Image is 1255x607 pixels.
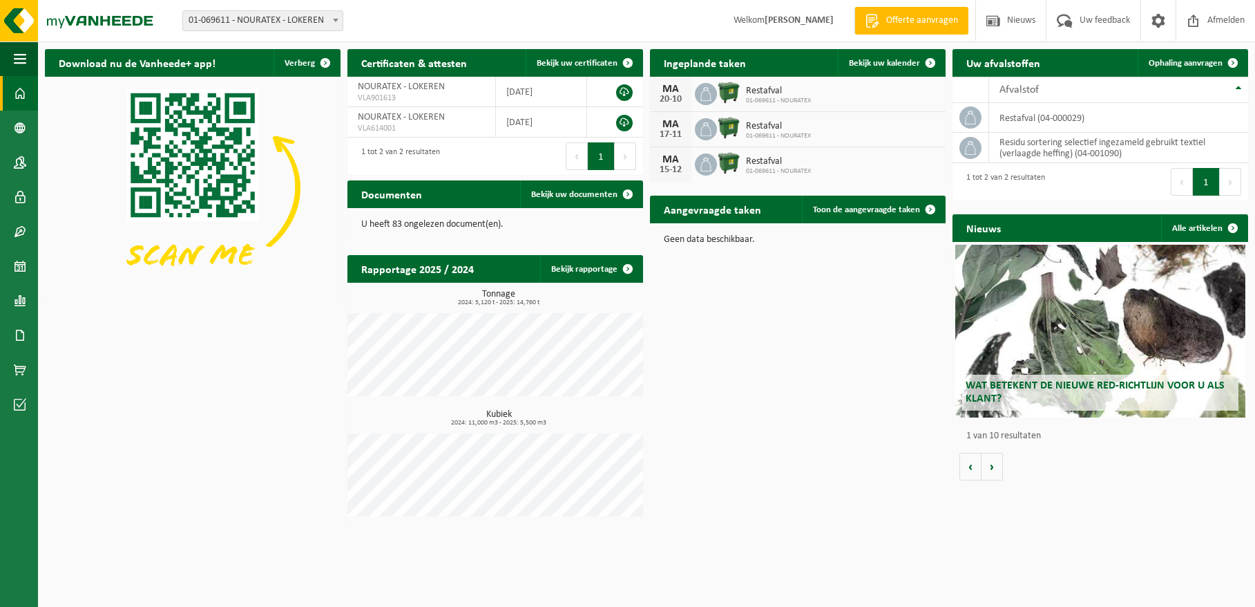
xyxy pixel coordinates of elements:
button: Vorige [959,453,981,480]
span: 01-069611 - NOURATEX [746,97,811,105]
div: MA [657,154,684,165]
span: Bekijk uw certificaten [537,59,617,68]
span: Ophaling aanvragen [1149,59,1223,68]
div: 1 tot 2 van 2 resultaten [959,167,1045,197]
button: Verberg [274,49,339,77]
span: Restafval [746,86,811,97]
a: Bekijk uw documenten [520,180,642,208]
span: NOURATEX - LOKEREN [358,82,445,92]
span: Afvalstof [999,84,1039,95]
img: WB-1100-HPE-GN-01 [717,116,740,140]
h2: Uw afvalstoffen [952,49,1054,76]
span: Bekijk uw documenten [531,190,617,199]
button: Previous [566,142,588,170]
span: Bekijk uw kalender [849,59,920,68]
a: Offerte aanvragen [854,7,968,35]
img: Download de VHEPlus App [45,77,341,299]
h3: Tonnage [354,290,643,306]
img: WB-1100-HPE-GN-01 [717,151,740,175]
td: [DATE] [496,77,587,107]
div: 15-12 [657,165,684,175]
div: 1 tot 2 van 2 resultaten [354,141,440,171]
td: restafval (04-000029) [989,103,1248,133]
span: 01-069611 - NOURATEX [746,132,811,140]
div: MA [657,84,684,95]
a: Bekijk uw kalender [838,49,944,77]
button: 1 [1193,168,1220,196]
h2: Documenten [347,180,436,207]
h2: Nieuws [952,214,1015,241]
span: Restafval [746,121,811,132]
td: residu sortering selectief ingezameld gebruikt textiel (verlaagde heffing) (04-001090) [989,133,1248,163]
span: 01-069611 - NOURATEX - LOKEREN [183,11,343,30]
button: Volgende [981,453,1003,480]
a: Toon de aangevraagde taken [802,196,944,223]
span: NOURATEX - LOKEREN [358,112,445,122]
a: Bekijk rapportage [540,255,642,283]
p: U heeft 83 ongelezen document(en). [361,220,629,230]
span: 2024: 5,120 t - 2025: 14,760 t [354,299,643,306]
a: Ophaling aanvragen [1138,49,1247,77]
td: [DATE] [496,107,587,138]
h2: Ingeplande taken [650,49,760,76]
img: WB-1100-HPE-GN-01 [717,81,740,104]
span: VLA614001 [358,123,485,134]
div: 17-11 [657,130,684,140]
span: Verberg [285,59,315,68]
a: Alle artikelen [1161,214,1247,242]
span: 01-069611 - NOURATEX - LOKEREN [182,10,343,31]
button: Next [615,142,636,170]
h2: Certificaten & attesten [347,49,481,76]
p: Geen data beschikbaar. [664,235,932,245]
button: Previous [1171,168,1193,196]
span: Wat betekent de nieuwe RED-richtlijn voor u als klant? [966,380,1225,404]
h3: Kubiek [354,410,643,427]
button: 1 [588,142,615,170]
div: 20-10 [657,95,684,104]
span: Toon de aangevraagde taken [813,205,920,214]
a: Bekijk uw certificaten [526,49,642,77]
button: Next [1220,168,1241,196]
div: MA [657,119,684,130]
a: Wat betekent de nieuwe RED-richtlijn voor u als klant? [955,245,1245,418]
span: VLA901613 [358,93,485,104]
p: 1 van 10 resultaten [966,431,1241,441]
span: Offerte aanvragen [883,14,961,28]
strong: [PERSON_NAME] [765,15,834,26]
span: Restafval [746,156,811,167]
h2: Download nu de Vanheede+ app! [45,49,229,76]
h2: Aangevraagde taken [650,196,775,223]
span: 01-069611 - NOURATEX [746,167,811,176]
span: 2024: 11,000 m3 - 2025: 5,500 m3 [354,420,643,427]
h2: Rapportage 2025 / 2024 [347,255,488,282]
